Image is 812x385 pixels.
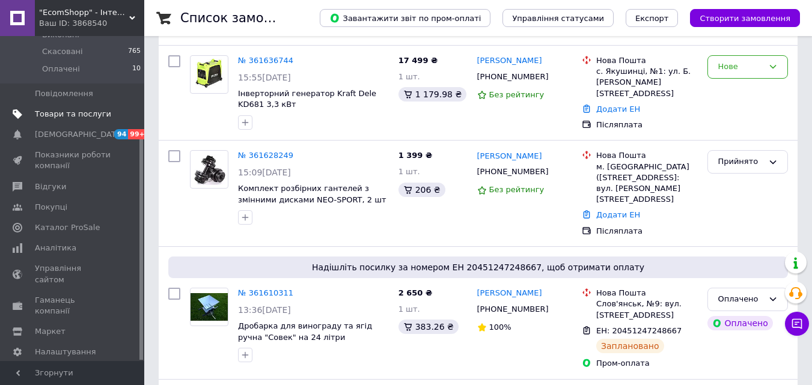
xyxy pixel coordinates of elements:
span: 1 шт. [398,305,420,314]
span: 94 [114,129,128,139]
span: 15:55[DATE] [238,73,291,82]
a: Дробарка для винограду та ягід ручна "Совек" на 24 літри [238,321,372,342]
span: 15:09[DATE] [238,168,291,177]
span: 2 650 ₴ [398,288,432,297]
span: Аналітика [35,243,76,253]
span: Гаманець компанії [35,295,111,317]
button: Створити замовлення [690,9,800,27]
a: Додати ЕН [596,210,640,219]
span: Завантажити звіт по пром-оплаті [329,13,481,23]
span: Відгуки [35,181,66,192]
button: Чат з покупцем [785,312,809,336]
span: Маркет [35,326,66,337]
span: "EcomShopp" - Інтернет-магазин [39,7,129,18]
div: Нове [718,61,763,73]
span: 17 499 ₴ [398,56,438,65]
span: 10 [132,64,141,74]
a: Додати ЕН [596,105,640,114]
div: [PHONE_NUMBER] [475,69,551,85]
a: Фото товару [190,288,228,326]
h1: Список замовлень [180,11,302,25]
span: 1 шт. [398,72,420,81]
span: Повідомлення [35,88,93,99]
span: Управління статусами [512,14,604,23]
div: Прийнято [718,156,763,168]
div: 1 179.98 ₴ [398,87,467,102]
div: Післяплата [596,120,698,130]
img: Фото товару [191,154,228,185]
span: 99+ [128,129,148,139]
div: с. Якушинці, №1: ул. Б. [PERSON_NAME][STREET_ADDRESS] [596,66,698,99]
span: Без рейтингу [489,185,545,194]
a: [PERSON_NAME] [477,55,542,67]
div: Нова Пошта [596,55,698,66]
span: 1 шт. [398,167,420,176]
div: Оплачено [718,293,763,306]
div: м. [GEOGRAPHIC_DATA] ([STREET_ADDRESS]: вул. [PERSON_NAME][STREET_ADDRESS] [596,162,698,205]
span: Оплачені [42,64,80,74]
span: Управління сайтом [35,263,111,285]
span: Експорт [635,14,669,23]
a: Створити замовлення [678,13,800,22]
span: [DEMOGRAPHIC_DATA] [35,129,124,140]
button: Експорт [626,9,679,27]
div: [PHONE_NUMBER] [475,164,551,180]
span: 1 399 ₴ [398,151,432,160]
span: Товари та послуги [35,109,111,120]
div: Слов'янськ, №9: вул. [STREET_ADDRESS] [596,299,698,320]
div: Післяплата [596,226,698,237]
div: Ваш ID: 3868540 [39,18,144,29]
span: 765 [128,46,141,57]
img: Фото товару [191,293,228,321]
span: ЕН: 20451247248667 [596,326,682,335]
span: Налаштування [35,347,96,357]
div: Нова Пошта [596,150,698,161]
span: 100% [489,323,511,332]
span: Скасовані [42,46,83,57]
span: Покупці [35,202,67,213]
a: Інверторний генератор Kraft Dele KD681 3,3 кВт [238,89,376,109]
a: Фото товару [190,150,228,189]
a: Фото товару [190,55,228,94]
button: Завантажити звіт по пром-оплаті [320,9,490,27]
div: 383.26 ₴ [398,320,459,334]
span: Каталог ProSale [35,222,100,233]
img: Фото товару [192,56,227,93]
a: Комплект розбірних гантелей з змінними дисками NEO-SPORT, 2 шт по 16 кг для домашніх тренувань [238,184,386,215]
span: Надішліть посилку за номером ЕН 20451247248667, щоб отримати оплату [173,261,783,273]
span: 13:36[DATE] [238,305,291,315]
div: Оплачено [707,316,772,330]
a: [PERSON_NAME] [477,288,542,299]
span: Створити замовлення [700,14,790,23]
a: № 361610311 [238,288,293,297]
div: 206 ₴ [398,183,445,197]
a: № 361636744 [238,56,293,65]
div: Нова Пошта [596,288,698,299]
button: Управління статусами [502,9,614,27]
span: Без рейтингу [489,90,545,99]
span: Показники роботи компанії [35,150,111,171]
div: Заплановано [596,339,664,353]
a: [PERSON_NAME] [477,151,542,162]
div: Пром-оплата [596,358,698,369]
div: [PHONE_NUMBER] [475,302,551,317]
a: № 361628249 [238,151,293,160]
